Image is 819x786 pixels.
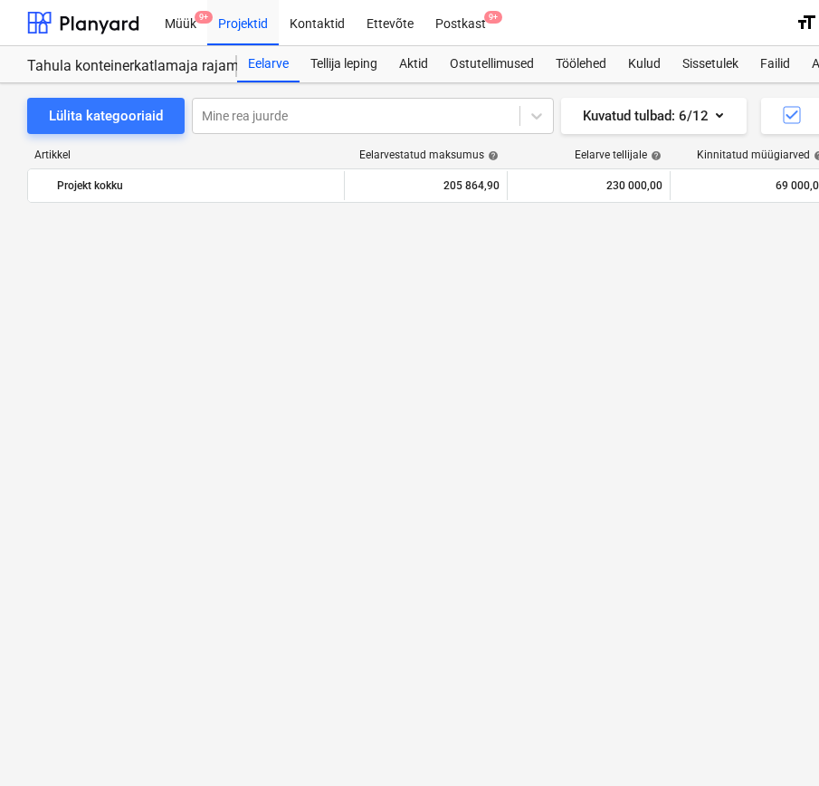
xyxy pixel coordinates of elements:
[617,46,671,82] a: Kulud
[49,104,163,128] div: Lülita kategooriaid
[545,46,617,82] a: Töölehed
[388,46,439,82] a: Aktid
[352,171,500,200] div: 205 864,90
[484,150,499,161] span: help
[27,149,344,161] div: Artikkel
[484,11,502,24] span: 9+
[515,171,662,200] div: 230 000,00
[671,46,749,82] a: Sissetulek
[300,46,388,82] a: Tellija leping
[795,12,817,34] i: format_size
[359,149,499,161] div: Eelarvestatud maksumus
[27,98,185,134] button: Lülita kategooriaid
[575,149,662,161] div: Eelarve tellijale
[27,57,215,76] div: Tahula konteinerkatlamaja rajamine V02
[583,104,725,128] div: Kuvatud tulbad : 6/12
[439,46,545,82] a: Ostutellimused
[647,150,662,161] span: help
[749,46,801,82] a: Failid
[237,46,300,82] a: Eelarve
[561,98,747,134] button: Kuvatud tulbad:6/12
[57,171,337,200] div: Projekt kokku
[195,11,213,24] span: 9+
